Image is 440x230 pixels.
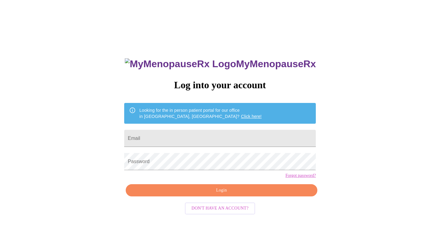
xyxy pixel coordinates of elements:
[126,184,317,197] button: Login
[183,205,257,210] a: Don't have an account?
[133,187,310,194] span: Login
[192,205,249,212] span: Don't have an account?
[185,203,255,214] button: Don't have an account?
[241,114,262,119] a: Click here!
[285,173,316,178] a: Forgot password?
[124,79,316,91] h3: Log into your account
[139,105,262,122] div: Looking for the in person patient portal for our office in [GEOGRAPHIC_DATA], [GEOGRAPHIC_DATA]?
[125,58,236,70] img: MyMenopauseRx Logo
[125,58,316,70] h3: MyMenopauseRx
